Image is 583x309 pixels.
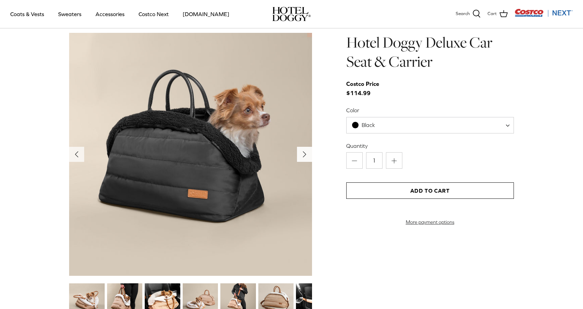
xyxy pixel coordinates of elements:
[297,147,312,162] button: Next
[346,219,514,225] a: More payment options
[132,2,175,26] a: Costco Next
[346,117,514,133] span: Black
[346,79,386,98] span: $114.99
[488,10,497,17] span: Cart
[488,10,508,18] a: Cart
[362,122,375,128] span: Black
[346,182,514,199] button: Add to Cart
[89,2,131,26] a: Accessories
[347,121,389,129] span: Black
[515,9,573,17] img: Costco Next
[272,7,311,21] a: hoteldoggy.com hoteldoggycom
[346,79,379,89] div: Costco Price
[4,2,50,26] a: Coats & Vests
[52,2,88,26] a: Sweaters
[515,13,573,18] a: Visit Costco Next
[366,152,383,169] input: Quantity
[272,7,311,21] img: hoteldoggycom
[346,33,514,72] h1: Hotel Doggy Deluxe Car Seat & Carrier
[346,106,514,114] label: Color
[177,2,235,26] a: [DOMAIN_NAME]
[456,10,470,17] span: Search
[456,10,481,18] a: Search
[69,147,84,162] button: Previous
[346,142,514,150] label: Quantity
